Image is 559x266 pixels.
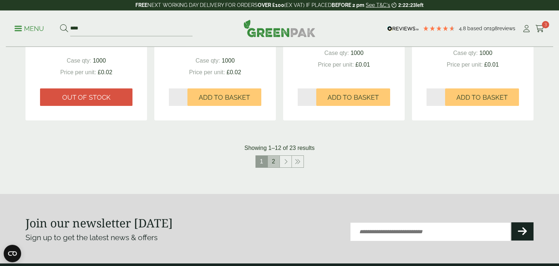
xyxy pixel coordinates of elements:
[60,69,96,75] span: Price per unit:
[366,2,390,8] a: See T&C's
[244,144,314,152] p: Showing 1–12 of 23 results
[328,94,379,102] span: Add to Basket
[195,57,220,64] span: Case qty:
[40,88,132,106] a: Out of stock
[456,94,508,102] span: Add to Basket
[324,50,349,56] span: Case qty:
[445,88,519,106] button: Add to Basket
[258,2,284,8] strong: OVER £100
[387,26,419,31] img: REVIEWS.io
[222,57,235,64] span: 1000
[135,2,147,8] strong: FREE
[356,61,370,68] span: £0.01
[497,25,515,31] span: reviews
[62,94,111,102] span: Out of stock
[15,24,44,32] a: Menu
[25,215,173,231] strong: Join our newsletter [DATE]
[268,156,279,167] a: 2
[189,69,225,75] span: Price per unit:
[187,88,261,106] button: Add to Basket
[467,25,489,31] span: Based on
[243,20,316,37] img: GreenPak Supplies
[542,21,549,28] span: 3
[459,25,467,31] span: 4.8
[423,25,455,32] div: 4.79 Stars
[256,156,267,167] span: 1
[318,61,354,68] span: Price per unit:
[316,88,390,106] button: Add to Basket
[98,69,112,75] span: £0.02
[416,2,424,8] span: left
[227,69,241,75] span: £0.02
[535,25,544,32] i: Cart
[25,232,254,243] p: Sign up to get the latest news & offers
[522,25,531,32] i: My Account
[479,50,492,56] span: 1000
[398,2,416,8] span: 2:22:23
[535,23,544,34] a: 3
[332,2,364,8] strong: BEFORE 2 pm
[93,57,106,64] span: 1000
[350,50,364,56] span: 1000
[4,245,21,262] button: Open CMP widget
[453,50,478,56] span: Case qty:
[489,25,497,31] span: 198
[484,61,499,68] span: £0.01
[447,61,483,68] span: Price per unit:
[199,94,250,102] span: Add to Basket
[67,57,91,64] span: Case qty:
[15,24,44,33] p: Menu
